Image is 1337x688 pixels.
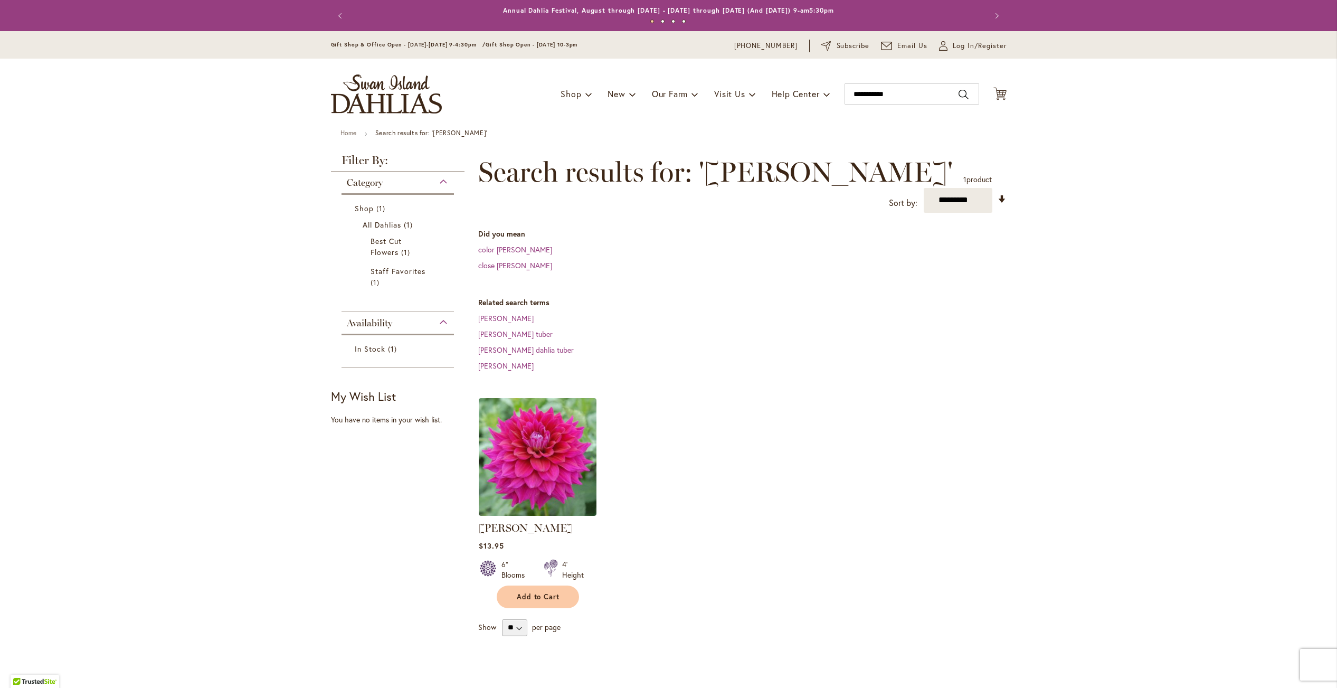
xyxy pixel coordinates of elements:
a: color [PERSON_NAME] [478,244,552,255]
span: per page [532,621,561,632]
a: CHLOE JANAE [479,508,596,518]
strong: Search results for: '[PERSON_NAME]' [375,129,488,137]
dt: Did you mean [478,229,1007,239]
span: Subscribe [837,41,870,51]
p: product [963,171,992,188]
span: Search results for: '[PERSON_NAME]' [478,156,953,188]
a: [PERSON_NAME] tuber [478,329,553,339]
span: Staff Favorites [371,266,426,276]
span: Show [478,621,496,632]
strong: Filter By: [331,155,465,172]
div: 4' Height [562,559,584,580]
button: Next [985,5,1007,26]
span: Best Cut Flowers [371,236,402,257]
span: Shop [355,203,374,213]
button: Previous [331,5,352,26]
a: Best Cut Flowers [371,235,428,258]
span: 1 [401,247,413,258]
a: In Stock 1 [355,343,444,354]
a: Home [340,129,357,137]
span: Gift Shop Open - [DATE] 10-3pm [486,41,577,48]
span: Shop [561,88,581,99]
span: Email Us [897,41,927,51]
a: [PERSON_NAME] dahlia tuber [478,345,574,355]
a: [PERSON_NAME] [478,361,534,371]
a: Shop [355,203,444,214]
strong: My Wish List [331,389,396,404]
a: Subscribe [821,41,869,51]
div: 6" Blooms [501,559,531,580]
a: close [PERSON_NAME] [478,260,552,270]
a: Staff Favorites [371,266,428,288]
div: You have no items in your wish list. [331,414,472,425]
span: Category [347,177,383,189]
img: CHLOE JANAE [479,398,596,516]
dt: Related search terms [478,297,1007,308]
span: Add to Cart [517,592,560,601]
iframe: Launch Accessibility Center [8,651,37,680]
span: 1 [388,343,400,354]
a: All Dahlias [363,219,436,230]
span: Help Center [772,88,820,99]
span: $13.95 [479,541,504,551]
span: Log In/Register [953,41,1007,51]
span: 1 [404,219,415,230]
button: 3 of 4 [671,20,675,23]
a: [PERSON_NAME] [479,522,573,534]
a: store logo [331,74,442,114]
a: [PHONE_NUMBER] [734,41,798,51]
span: Visit Us [714,88,745,99]
a: [PERSON_NAME] [478,313,534,323]
span: Availability [347,317,392,329]
span: Our Farm [652,88,688,99]
span: New [608,88,625,99]
span: All Dahlias [363,220,402,230]
a: Log In/Register [939,41,1007,51]
span: In Stock [355,344,385,354]
button: 2 of 4 [661,20,665,23]
button: 1 of 4 [650,20,654,23]
span: 1 [376,203,388,214]
a: Email Us [881,41,927,51]
span: 1 [371,277,382,288]
button: Add to Cart [497,586,579,608]
a: Annual Dahlia Festival, August through [DATE] - [DATE] through [DATE] (And [DATE]) 9-am5:30pm [503,6,834,14]
button: 4 of 4 [682,20,686,23]
label: Sort by: [889,193,917,213]
span: 1 [963,174,966,184]
span: Gift Shop & Office Open - [DATE]-[DATE] 9-4:30pm / [331,41,486,48]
